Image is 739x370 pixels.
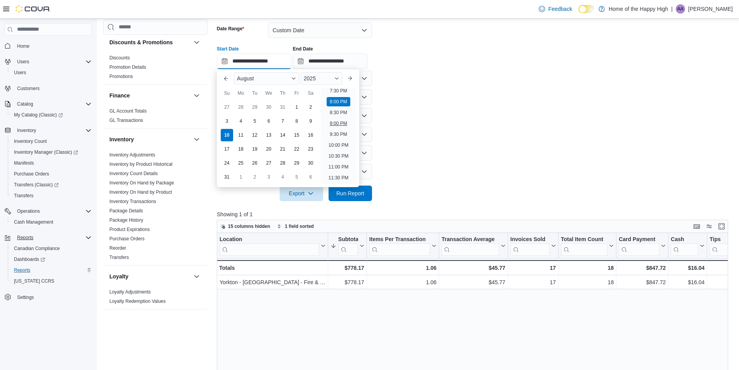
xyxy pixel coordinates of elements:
[14,233,36,242] button: Reports
[17,235,33,241] span: Reports
[510,236,556,255] button: Invoices Sold
[704,222,714,231] button: Display options
[14,41,92,51] span: Home
[710,236,737,255] div: Tips
[11,169,92,179] span: Purchase Orders
[217,210,734,218] p: Showing 1 of 1
[11,266,33,275] a: Reports
[291,101,303,113] div: day-1
[219,263,325,273] div: Totals
[14,138,47,144] span: Inventory Count
[109,152,155,158] a: Inventory Adjustments
[17,43,29,49] span: Home
[8,265,95,276] button: Reports
[109,236,145,242] span: Purchase Orders
[220,236,319,243] div: Location
[109,199,156,204] a: Inventory Transactions
[109,92,190,99] button: Finance
[710,236,737,243] div: Tips
[192,135,201,144] button: Inventory
[109,226,150,233] span: Product Expirations
[8,217,95,228] button: Cash Management
[441,236,505,255] button: Transaction Average
[103,287,208,309] div: Loyalty
[14,99,36,109] button: Catalog
[109,180,174,186] span: Inventory On Hand by Package
[11,110,92,120] span: My Catalog (Classic)
[671,263,704,273] div: $16.04
[14,84,43,93] a: Customers
[249,171,261,183] div: day-2
[217,26,244,32] label: Date Range
[8,254,95,265] a: Dashboards
[109,217,143,223] span: Package History
[14,193,33,199] span: Transfers
[327,97,350,106] li: 8:00 PM
[109,108,147,114] a: GL Account Totals
[11,158,92,168] span: Manifests
[14,207,92,216] span: Operations
[8,276,95,287] button: [US_STATE] CCRS
[14,69,26,76] span: Users
[109,55,130,61] a: Discounts
[8,136,95,147] button: Inventory Count
[11,180,92,189] span: Transfers (Classic)
[11,255,48,264] a: Dashboards
[325,173,351,182] li: 11:30 PM
[14,149,78,155] span: Inventory Manager (Classic)
[109,245,126,251] span: Reorder
[11,191,36,200] a: Transfers
[268,23,372,38] button: Custom Date
[619,236,659,255] div: Card Payment
[561,278,614,287] div: 18
[263,101,275,113] div: day-30
[291,87,303,99] div: Fr
[109,289,151,295] span: Loyalty Adjustments
[671,236,704,255] button: Cash
[325,151,351,161] li: 10:30 PM
[369,278,437,287] div: 1.06
[510,263,556,273] div: 17
[228,223,270,229] span: 15 columns hidden
[8,243,95,254] button: Canadian Compliance
[11,68,92,77] span: Users
[263,157,275,169] div: day-27
[16,5,50,13] img: Cova
[2,206,95,217] button: Operations
[321,88,356,184] ul: Time
[14,267,30,273] span: Reports
[361,94,367,100] button: Open list of options
[109,198,156,205] span: Inventory Transactions
[671,236,698,243] div: Cash
[11,148,92,157] span: Inventory Manager (Classic)
[8,190,95,201] button: Transfers
[2,99,95,109] button: Catalog
[14,293,37,302] a: Settings
[5,37,92,323] nav: Complex example
[561,236,607,255] div: Total Item Count
[221,129,233,141] div: day-10
[291,157,303,169] div: day-29
[109,255,129,260] a: Transfers
[109,161,173,167] span: Inventory by Product Historical
[331,236,364,255] button: Subtotal
[11,191,92,200] span: Transfers
[235,171,247,183] div: day-1
[510,236,549,243] div: Invoices Sold
[441,236,499,243] div: Transaction Average
[220,100,318,184] div: August, 2025
[619,236,666,255] button: Card Payment
[217,222,273,231] button: 15 columns hidden
[327,130,350,139] li: 9:30 PM
[11,137,50,146] a: Inventory Count
[692,222,701,231] button: Keyboard shortcuts
[369,263,437,273] div: 1.06
[14,182,59,188] span: Transfers (Classic)
[109,38,173,46] h3: Discounts & Promotions
[510,278,556,287] div: 17
[671,236,698,255] div: Cash
[11,110,66,120] a: My Catalog (Classic)
[109,189,172,195] a: Inventory On Hand by Product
